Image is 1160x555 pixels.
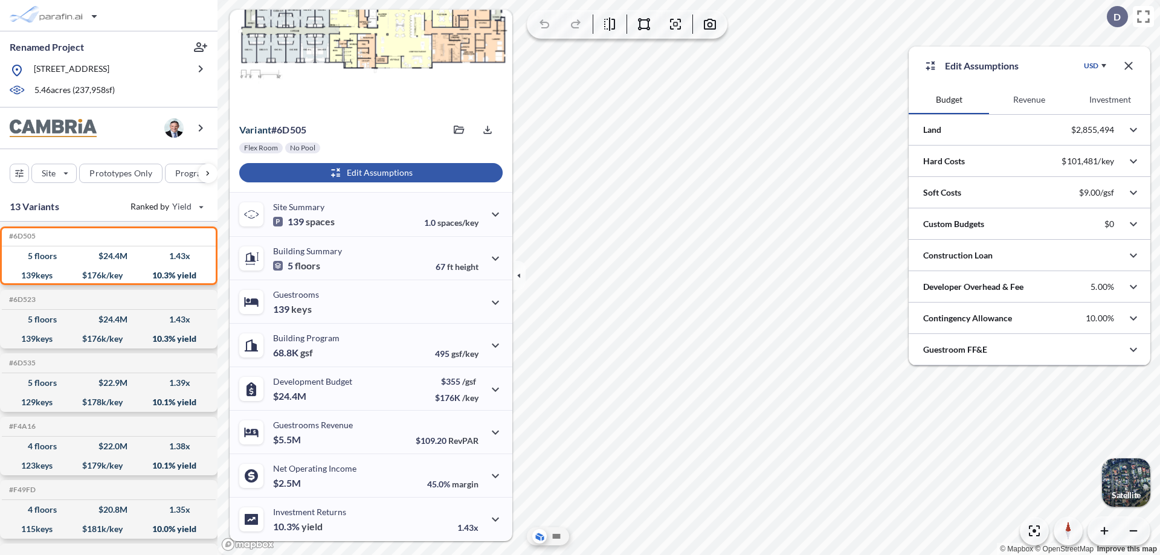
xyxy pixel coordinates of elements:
[273,477,303,489] p: $2.5M
[447,261,453,272] span: ft
[291,303,312,315] span: keys
[273,507,346,517] p: Investment Returns
[532,529,547,544] button: Aerial View
[455,261,478,272] span: height
[273,463,356,473] p: Net Operating Income
[923,187,961,199] p: Soft Costs
[273,246,342,256] p: Building Summary
[273,333,340,343] p: Building Program
[923,218,984,230] p: Custom Budgets
[435,393,478,403] p: $176K
[295,260,320,272] span: floors
[34,63,109,78] p: [STREET_ADDRESS]
[239,124,306,136] p: # 6d505
[436,261,478,272] p: 67
[290,143,315,153] p: No Pool
[31,164,77,183] button: Site
[273,216,335,228] p: 139
[301,521,323,533] span: yield
[923,344,987,356] p: Guestroom FF&E
[273,390,308,402] p: $24.4M
[1091,281,1114,292] p: 5.00%
[164,118,184,138] img: user logo
[273,434,303,446] p: $5.5M
[165,164,230,183] button: Program
[1086,313,1114,324] p: 10.00%
[7,422,36,431] h5: Click to copy the code
[221,537,274,551] a: Mapbox homepage
[452,479,478,489] span: margin
[273,521,323,533] p: 10.3%
[121,197,211,216] button: Ranked by Yield
[1070,85,1150,114] button: Investment
[7,359,36,367] h5: Click to copy the code
[306,216,335,228] span: spaces
[435,376,478,387] p: $355
[89,167,152,179] p: Prototypes Only
[923,124,941,136] p: Land
[273,303,312,315] p: 139
[1079,187,1114,198] p: $9.00/gsf
[273,347,313,359] p: 68.8K
[79,164,163,183] button: Prototypes Only
[7,486,36,494] h5: Click to copy the code
[416,435,478,446] p: $109.20
[427,479,478,489] p: 45.0%
[549,529,564,544] button: Site Plan
[300,347,313,359] span: gsf
[462,376,476,387] span: /gsf
[34,84,115,97] p: 5.46 acres ( 237,958 sf)
[1102,458,1150,507] img: Switcher Image
[1071,124,1114,135] p: $2,855,494
[10,119,97,138] img: BrandImage
[923,312,1012,324] p: Contingency Allowance
[239,124,271,135] span: Variant
[273,289,319,300] p: Guestrooms
[923,281,1023,293] p: Developer Overhead & Fee
[273,420,353,430] p: Guestrooms Revenue
[457,522,478,533] p: 1.43x
[273,260,320,272] p: 5
[10,199,59,214] p: 13 Variants
[244,143,278,153] p: Flex Room
[945,59,1019,73] p: Edit Assumptions
[424,217,478,228] p: 1.0
[1084,61,1098,71] div: USD
[42,167,56,179] p: Site
[1097,545,1157,553] a: Improve this map
[451,348,478,359] span: gsf/key
[1035,545,1094,553] a: OpenStreetMap
[172,201,192,213] span: Yield
[437,217,478,228] span: spaces/key
[10,40,84,54] p: Renamed Project
[448,435,478,446] span: RevPAR
[923,155,965,167] p: Hard Costs
[1112,490,1141,500] p: Satellite
[7,295,36,304] h5: Click to copy the code
[1102,458,1150,507] button: Switcher ImageSatellite
[923,249,993,261] p: Construction Loan
[435,348,478,359] p: 495
[1104,219,1114,229] p: $0
[7,232,36,240] h5: Click to copy the code
[273,202,324,212] p: Site Summary
[1062,156,1114,167] p: $101,481/key
[239,163,503,182] button: Edit Assumptions
[462,393,478,403] span: /key
[989,85,1069,114] button: Revenue
[175,167,209,179] p: Program
[1000,545,1033,553] a: Mapbox
[909,85,989,114] button: Budget
[273,376,352,387] p: Development Budget
[1113,11,1121,22] p: D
